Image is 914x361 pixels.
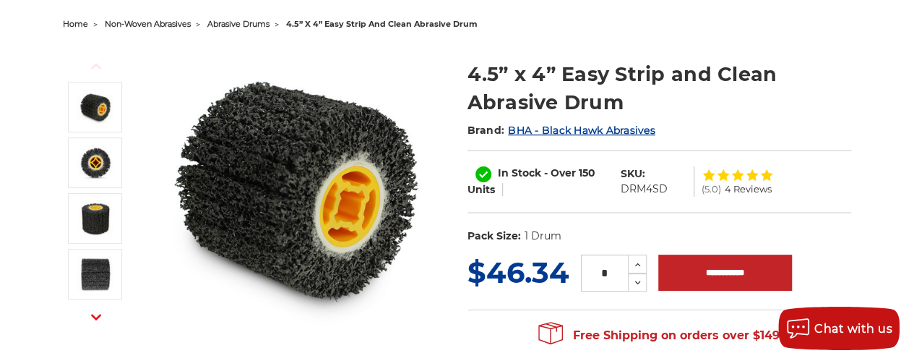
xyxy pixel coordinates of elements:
[814,322,892,336] span: Chat with us
[538,321,780,350] span: Free Shipping on orders over $149
[778,307,900,350] button: Chat with us
[467,60,851,116] h1: 4.5” x 4” Easy Strip and Clean Abrasive Drum
[467,124,505,137] span: Brand:
[702,184,721,194] span: (5.0)
[620,166,644,182] dt: SKU:
[467,229,521,244] dt: Pack Size:
[79,51,113,82] button: Previous
[508,124,655,137] a: BHA - Black Hawk Abrasives
[77,145,113,181] img: quad key arbor stripping drum
[63,19,88,29] a: home
[153,45,442,334] img: 4.5 inch x 4 inch paint stripping drum
[77,200,113,237] img: strip it abrasive drum
[725,184,772,194] span: 4 Reviews
[467,255,569,290] span: $46.34
[79,302,113,333] button: Next
[286,19,478,29] span: 4.5” x 4” easy strip and clean abrasive drum
[498,166,541,179] span: In Stock
[207,19,270,29] a: abrasive drums
[620,182,667,197] dd: DRM4SD
[544,166,576,179] span: - Over
[579,166,595,179] span: 150
[77,89,113,125] img: 4.5 inch x 4 inch paint stripping drum
[77,256,113,292] img: strip it abrasive drum
[524,229,561,244] dd: 1 Drum
[105,19,191,29] a: non-woven abrasives
[467,183,495,196] span: Units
